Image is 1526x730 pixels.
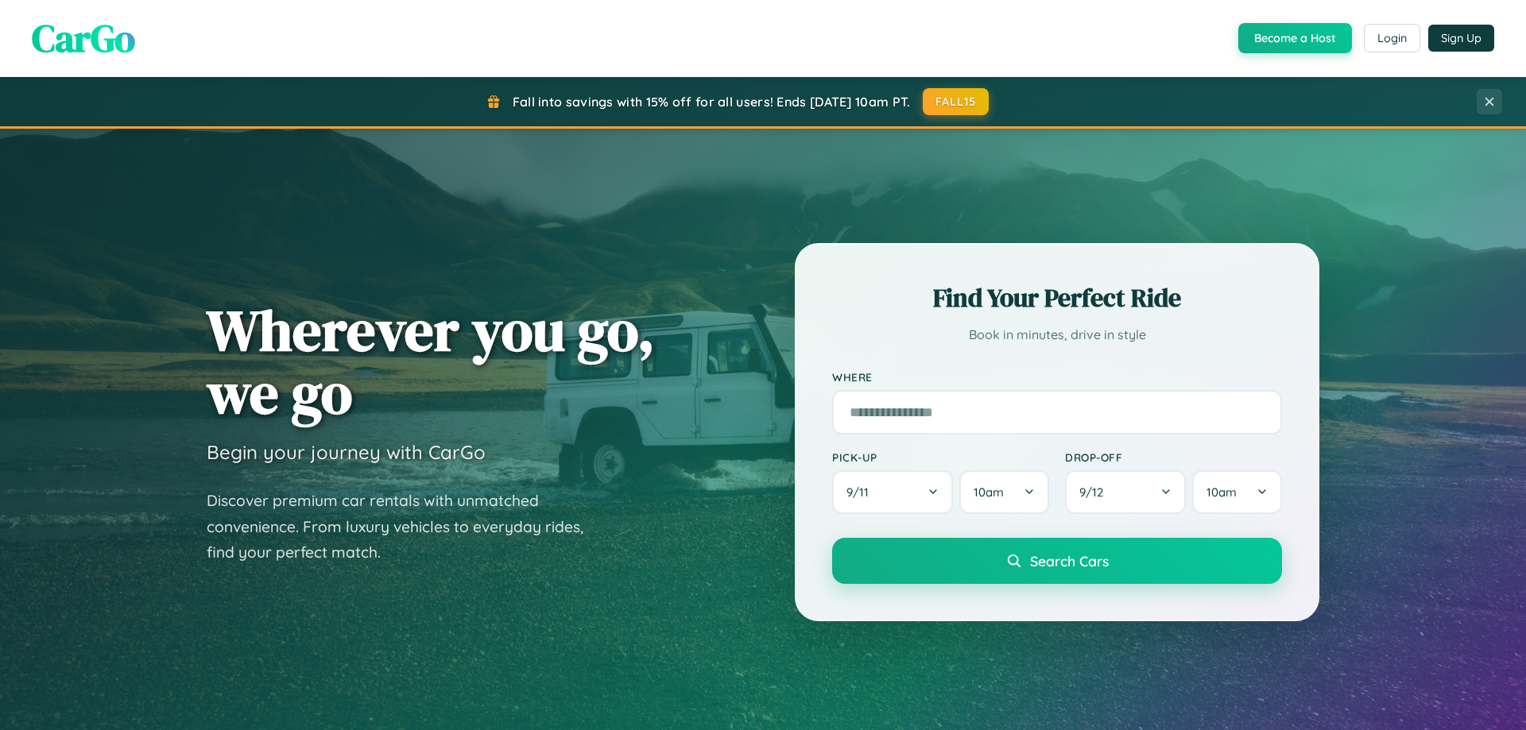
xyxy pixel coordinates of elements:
[513,94,911,110] span: Fall into savings with 15% off for all users! Ends [DATE] 10am PT.
[832,280,1282,315] h2: Find Your Perfect Ride
[846,485,877,500] span: 9 / 11
[1364,24,1420,52] button: Login
[959,470,1049,514] button: 10am
[832,370,1282,384] label: Where
[832,538,1282,584] button: Search Cars
[1238,23,1352,53] button: Become a Host
[1079,485,1111,500] span: 9 / 12
[207,299,655,424] h1: Wherever you go, we go
[832,470,953,514] button: 9/11
[923,88,990,115] button: FALL15
[32,12,135,64] span: CarGo
[1030,552,1109,570] span: Search Cars
[1065,470,1186,514] button: 9/12
[974,485,1004,500] span: 10am
[1192,470,1282,514] button: 10am
[832,323,1282,346] p: Book in minutes, drive in style
[1206,485,1237,500] span: 10am
[207,488,604,566] p: Discover premium car rentals with unmatched convenience. From luxury vehicles to everyday rides, ...
[832,450,1049,464] label: Pick-up
[207,440,486,464] h3: Begin your journey with CarGo
[1065,450,1282,464] label: Drop-off
[1428,25,1494,52] button: Sign Up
